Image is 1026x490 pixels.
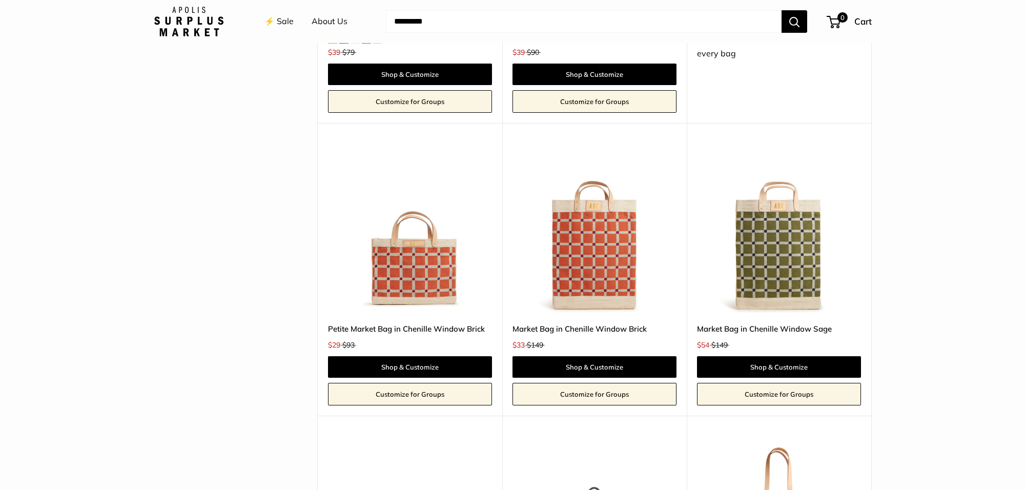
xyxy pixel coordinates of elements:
[328,149,492,313] a: Petite Market Bag in Chenille Window BrickPetite Market Bag in Chenille Window Brick
[312,14,347,29] a: About Us
[328,90,492,113] a: Customize for Groups
[697,323,861,335] a: Market Bag in Chenille Window Sage
[154,7,223,36] img: Apolis: Surplus Market
[342,48,355,57] span: $79
[512,383,676,405] a: Customize for Groups
[328,340,340,350] span: $29
[512,48,525,57] span: $39
[386,10,782,33] input: Search...
[837,12,848,23] span: 0
[328,149,492,313] img: Petite Market Bag in Chenille Window Brick
[328,356,492,378] a: Shop & Customize
[711,340,728,350] span: $149
[328,323,492,335] a: Petite Market Bag in Chenille Window Brick
[328,64,492,85] a: Shop & Customize
[512,149,676,313] a: Market Bag in Chenille Window BrickMarket Bag in Chenille Window Brick
[512,323,676,335] a: Market Bag in Chenille Window Brick
[512,64,676,85] a: Shop & Customize
[512,340,525,350] span: $33
[854,16,872,27] span: Cart
[697,340,709,350] span: $54
[342,340,355,350] span: $93
[527,48,539,57] span: $90
[512,356,676,378] a: Shop & Customize
[697,383,861,405] a: Customize for Groups
[782,10,807,33] button: Search
[512,90,676,113] a: Customize for Groups
[328,383,492,405] a: Customize for Groups
[512,149,676,313] img: Market Bag in Chenille Window Brick
[328,48,340,57] span: $39
[697,149,861,313] a: Market Bag in Chenille Window SageMarket Bag in Chenille Window Sage
[527,340,543,350] span: $149
[264,14,294,29] a: ⚡️ Sale
[828,13,872,30] a: 0 Cart
[697,356,861,378] a: Shop & Customize
[697,149,861,313] img: Market Bag in Chenille Window Sage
